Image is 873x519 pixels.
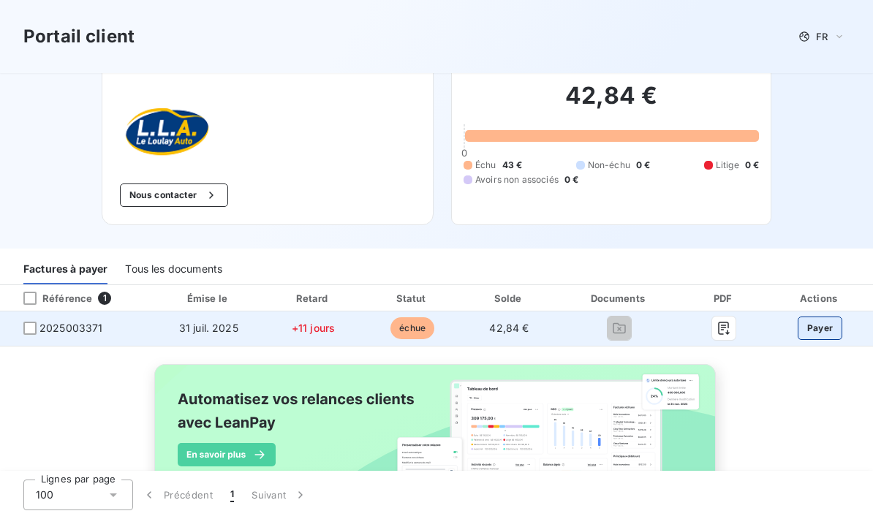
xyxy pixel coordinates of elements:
div: Solde [464,291,554,306]
div: Actions [770,291,870,306]
div: Émise le [157,291,260,306]
span: 0 € [745,159,759,172]
span: 0 € [636,159,650,172]
div: Retard [266,291,360,306]
span: Avoirs non associés [475,173,559,186]
button: Nous contacter [120,183,228,207]
div: Factures à payer [23,254,107,284]
img: Company logo [120,102,213,160]
button: Suivant [243,480,317,510]
span: 1 [98,292,111,305]
span: 0 € [564,173,578,186]
button: 1 [222,480,243,510]
button: Payer [798,317,843,340]
span: 42,84 € [489,322,529,334]
h3: Portail client [23,23,135,50]
span: échue [390,317,434,339]
span: 0 [461,147,467,159]
span: Litige [716,159,739,172]
div: Documents [560,291,679,306]
span: 31 juil. 2025 [179,322,238,334]
span: 43 € [502,159,523,172]
span: Échu [475,159,496,172]
span: 100 [36,488,53,502]
h2: 42,84 € [464,81,759,125]
span: 1 [230,488,234,502]
div: Tous les documents [125,254,222,284]
span: Non-échu [588,159,630,172]
div: Référence [12,292,92,305]
div: PDF [684,291,764,306]
div: Statut [366,291,458,306]
span: 2025003371 [39,321,103,336]
button: Précédent [133,480,222,510]
span: +11 jours [292,322,335,334]
span: FR [816,31,828,42]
